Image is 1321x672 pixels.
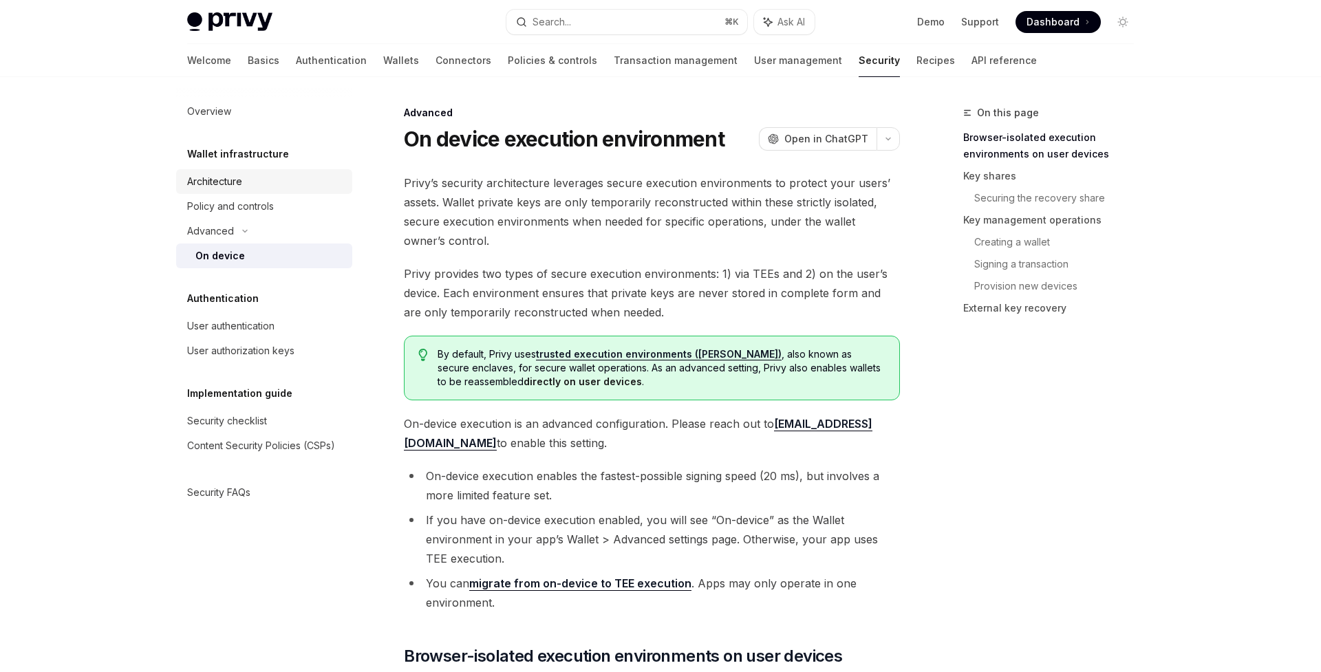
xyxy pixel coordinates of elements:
[404,106,900,120] div: Advanced
[176,169,352,194] a: Architecture
[404,466,900,505] li: On-device execution enables the fastest-possible signing speed (20 ms), but involves a more limit...
[404,645,842,667] span: Browser-isolated execution environments on user devices
[404,127,724,151] h1: On device execution environment
[176,194,352,219] a: Policy and controls
[187,198,274,215] div: Policy and controls
[187,103,231,120] div: Overview
[187,223,234,239] div: Advanced
[916,44,955,77] a: Recipes
[176,409,352,433] a: Security checklist
[974,187,1145,209] a: Securing the recovery share
[974,275,1145,297] a: Provision new devices
[383,44,419,77] a: Wallets
[1016,11,1101,33] a: Dashboard
[777,15,805,29] span: Ask AI
[176,314,352,338] a: User authentication
[974,231,1145,253] a: Creating a wallet
[418,349,428,361] svg: Tip
[1112,11,1134,33] button: Toggle dark mode
[187,385,292,402] h5: Implementation guide
[963,165,1145,187] a: Key shares
[917,15,945,29] a: Demo
[977,105,1039,121] span: On this page
[1027,15,1080,29] span: Dashboard
[187,12,272,32] img: light logo
[187,44,231,77] a: Welcome
[195,248,245,264] div: On device
[506,10,747,34] button: Search...⌘K
[187,413,267,429] div: Security checklist
[436,44,491,77] a: Connectors
[536,348,782,360] a: trusted execution environments ([PERSON_NAME])
[859,44,900,77] a: Security
[176,338,352,363] a: User authorization keys
[404,264,900,322] span: Privy provides two types of secure execution environments: 1) via TEEs and 2) on the user’s devic...
[759,127,877,151] button: Open in ChatGPT
[974,253,1145,275] a: Signing a transaction
[963,127,1145,165] a: Browser-isolated execution environments on user devices
[963,297,1145,319] a: External key recovery
[176,243,352,268] a: On device
[961,15,999,29] a: Support
[176,433,352,458] a: Content Security Policies (CSPs)
[176,99,352,124] a: Overview
[963,209,1145,231] a: Key management operations
[187,146,289,162] h5: Wallet infrastructure
[438,347,885,389] span: By default, Privy uses , also known as secure enclaves, for secure wallet operations. As an advan...
[754,10,815,34] button: Ask AI
[469,576,691,591] a: migrate from on-device to TEE execution
[724,17,739,28] span: ⌘ K
[614,44,738,77] a: Transaction management
[187,318,275,334] div: User authentication
[971,44,1037,77] a: API reference
[404,173,900,250] span: Privy’s security architecture leverages secure execution environments to protect your users’ asse...
[187,484,250,501] div: Security FAQs
[187,173,242,190] div: Architecture
[187,437,335,454] div: Content Security Policies (CSPs)
[296,44,367,77] a: Authentication
[404,510,900,568] li: If you have on-device execution enabled, you will see “On-device” as the Wallet environment in yo...
[404,414,900,453] span: On-device execution is an advanced configuration. Please reach out to to enable this setting.
[187,343,294,359] div: User authorization keys
[404,574,900,612] li: You can . Apps may only operate in one environment.
[508,44,597,77] a: Policies & controls
[784,132,868,146] span: Open in ChatGPT
[176,480,352,505] a: Security FAQs
[533,14,571,30] div: Search...
[754,44,842,77] a: User management
[248,44,279,77] a: Basics
[524,376,642,387] strong: directly on user devices
[187,290,259,307] h5: Authentication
